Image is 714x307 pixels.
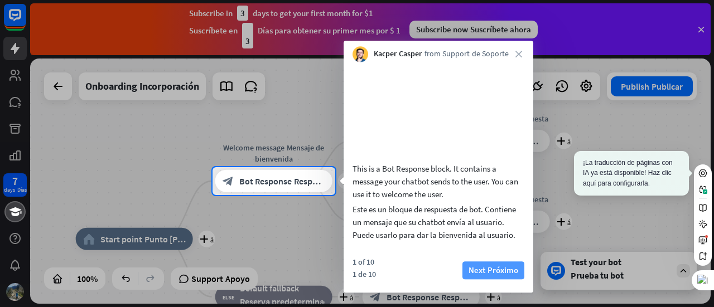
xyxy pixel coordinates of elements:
div: 1 of 10 [353,257,376,284]
span: Bot Response [239,176,325,187]
sider-trans-text: de Soporte [472,49,509,59]
sider-trans-text: Próximo [488,265,518,275]
button: NextPróximo [462,261,524,279]
span: from Support [424,49,509,60]
sider-trans-text: Casper [399,49,422,59]
span: Kacper [374,49,422,60]
sider-trans-text: 1 de 10 [353,269,376,279]
div: This is a Bot Response block. It contains a message your chatbot sends to the user. You can use i... [353,162,524,241]
sider-trans-text: Este es un bloque de respuesta de bot. Contiene un mensaje que su chatbot envía al usuario. Puede... [353,204,516,240]
sider-trans-text: Respuesta del bot [294,176,362,187]
i: close [515,51,524,57]
i: block_bot_response [223,176,234,187]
